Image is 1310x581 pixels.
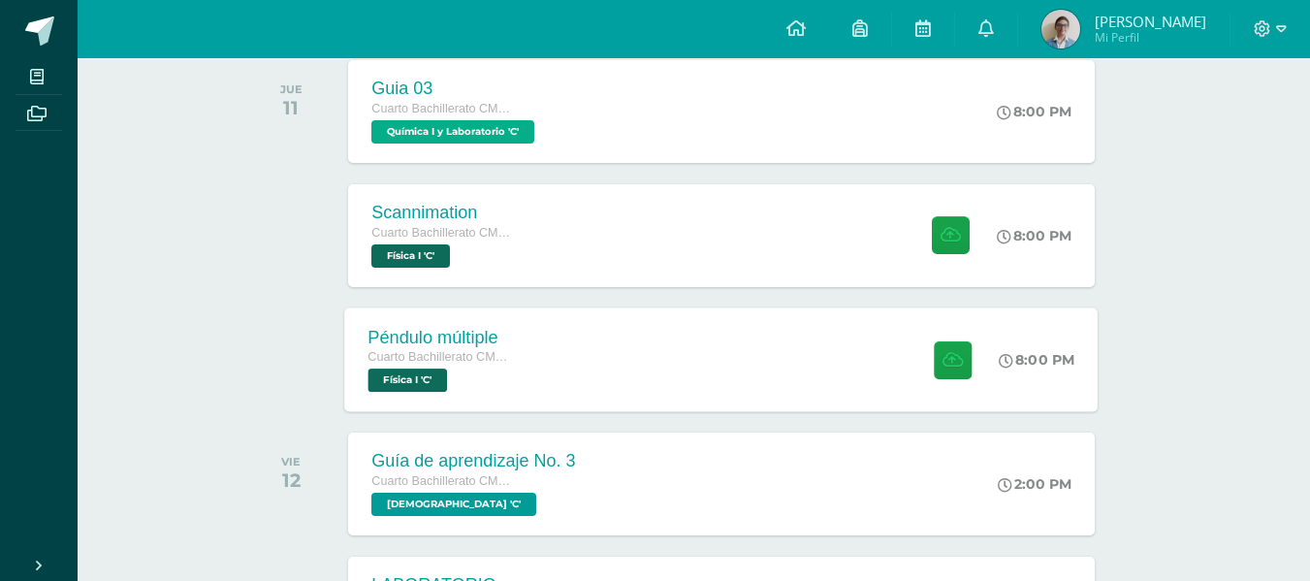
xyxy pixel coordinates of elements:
div: 8:00 PM [997,103,1071,120]
span: [PERSON_NAME] [1095,12,1206,31]
img: 8f6a3025e49ee38bab9f080d650808d2.png [1041,10,1080,48]
span: Física I 'C' [368,369,448,392]
div: Guía de aprendizaje No. 3 [371,451,575,471]
span: Cuarto Bachillerato CMP Bachillerato en CCLL con Orientación en Computación [371,474,517,488]
div: 11 [280,96,303,119]
span: Cuarto Bachillerato CMP Bachillerato en CCLL con Orientación en Computación [368,350,516,364]
div: Guia 03 [371,79,539,99]
span: Química I y Laboratorio 'C' [371,120,534,144]
div: Péndulo múltiple [368,327,516,347]
div: 2:00 PM [998,475,1071,493]
span: Cuarto Bachillerato CMP Bachillerato en CCLL con Orientación en Computación [371,102,517,115]
div: 8:00 PM [997,227,1071,244]
span: Biblia 'C' [371,493,536,516]
div: 12 [281,468,301,492]
div: VIE [281,455,301,468]
span: Mi Perfil [1095,29,1206,46]
span: Física I 'C' [371,244,450,268]
div: Scannimation [371,203,517,223]
div: 8:00 PM [1000,351,1075,369]
div: JUE [280,82,303,96]
span: Cuarto Bachillerato CMP Bachillerato en CCLL con Orientación en Computación [371,226,517,240]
